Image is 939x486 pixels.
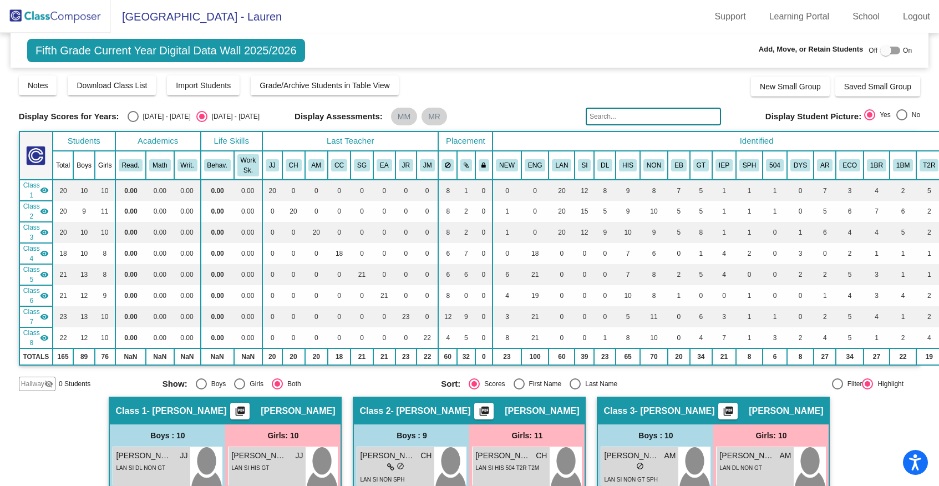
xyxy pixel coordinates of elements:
[875,110,891,120] div: Yes
[578,159,591,171] button: SI
[903,45,912,55] span: On
[351,201,373,222] td: 0
[73,264,95,285] td: 13
[690,243,712,264] td: 1
[115,222,146,243] td: 0.00
[351,222,373,243] td: 0
[493,222,521,243] td: 1
[890,243,916,264] td: 1
[475,243,493,264] td: 0
[712,180,736,201] td: 1
[814,201,836,222] td: 5
[149,159,170,171] button: Math
[894,8,939,26] a: Logout
[351,151,373,180] th: Sara Garcia
[95,201,115,222] td: 11
[167,75,240,95] button: Import Students
[869,45,877,55] span: Off
[594,201,616,222] td: 5
[295,112,383,121] span: Display Assessments:
[115,131,201,151] th: Academics
[597,159,612,171] button: DL
[262,222,282,243] td: 0
[23,244,40,264] span: Class 4
[282,222,305,243] td: 0
[690,222,712,243] td: 8
[787,243,814,264] td: 3
[262,131,438,151] th: Last Teacher
[417,243,439,264] td: 0
[174,243,201,264] td: 0.00
[305,180,328,201] td: 0
[19,243,53,264] td: Christi Criss - Eng, EB, GT
[19,75,57,95] button: Notes
[234,264,262,285] td: 0.00
[53,222,73,243] td: 20
[763,201,787,222] td: 1
[77,81,147,90] span: Download Class List
[438,264,457,285] td: 6
[790,159,810,171] button: DYS
[262,151,282,180] th: Jose Juarez
[373,264,395,285] td: 0
[174,264,201,285] td: 0.00
[457,151,475,180] th: Keep with students
[525,159,546,171] button: ENG
[128,111,260,122] mat-radio-group: Select an option
[521,264,549,285] td: 21
[575,151,594,180] th: Spanish Immersion
[844,8,889,26] a: School
[712,243,736,264] td: 4
[305,151,328,180] th: Alejandra Martinez
[765,112,861,121] span: Display Student Picture:
[457,222,475,243] td: 2
[234,180,262,201] td: 0.00
[305,264,328,285] td: 0
[328,201,351,222] td: 0
[201,222,234,243] td: 0.00
[395,222,417,243] td: 0
[736,243,763,264] td: 2
[594,264,616,285] td: 0
[174,201,201,222] td: 0.00
[864,243,890,264] td: 1
[328,151,351,180] th: Christi Criss
[594,151,616,180] th: Dual Language
[552,159,571,171] button: LAN
[328,222,351,243] td: 0
[201,131,262,151] th: Life Skills
[417,201,439,222] td: 0
[234,243,262,264] td: 0.00
[262,201,282,222] td: 0
[395,264,417,285] td: 0
[115,180,146,201] td: 0.00
[549,151,575,180] th: Spanish Language Instruction
[575,243,594,264] td: 0
[763,180,787,201] td: 1
[712,151,736,180] th: Individualized Education Plan
[616,243,640,264] td: 7
[251,75,399,95] button: Grade/Archive Students in Table View
[690,151,712,180] th: Gifted and Talented
[594,243,616,264] td: 0
[907,110,920,120] div: No
[95,264,115,285] td: 8
[146,222,174,243] td: 0.00
[640,201,668,222] td: 10
[864,222,890,243] td: 4
[262,180,282,201] td: 20
[839,159,860,171] button: ECO
[763,151,787,180] th: 504 Plan
[867,159,886,171] button: 1BR
[616,151,640,180] th: Hispanic
[690,180,712,201] td: 5
[549,180,575,201] td: 20
[40,228,49,237] mat-icon: visibility
[201,264,234,285] td: 0.00
[73,222,95,243] td: 10
[763,222,787,243] td: 0
[53,243,73,264] td: 18
[493,201,521,222] td: 1
[53,131,115,151] th: Students
[73,151,95,180] th: Boys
